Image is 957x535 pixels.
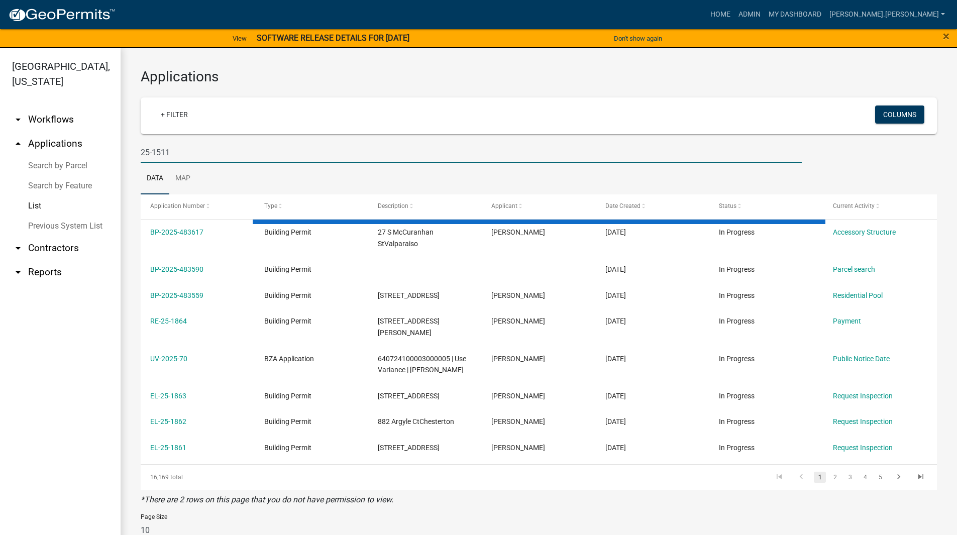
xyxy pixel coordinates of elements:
span: 291 S Cobble LnHebron [378,444,440,452]
a: go to last page [911,472,930,483]
a: UV-2025-70 [150,355,187,363]
div: 16,169 total [141,465,298,490]
datatable-header-cell: Current Activity [823,194,937,219]
h3: Applications [141,68,937,85]
a: RE-25-1864 [150,317,187,325]
span: In Progress [719,265,755,273]
span: 27 S McCuranhan StValparaiso [378,228,434,248]
a: Residential Pool [833,291,883,299]
span: 09/24/2025 [605,392,626,400]
a: go to previous page [792,472,811,483]
datatable-header-cell: Type [254,194,368,219]
a: EL-25-1862 [150,417,186,425]
span: Greg Palmer [491,392,545,400]
button: Close [943,30,949,42]
a: 3 [844,472,856,483]
i: arrow_drop_up [12,138,24,150]
a: BP-2025-483590 [150,265,203,273]
span: Seth Weber [491,228,545,236]
a: [PERSON_NAME].[PERSON_NAME] [825,5,949,24]
span: In Progress [719,291,755,299]
span: In Progress [719,444,755,452]
a: Public Notice Date [833,355,890,363]
a: Request Inspection [833,444,893,452]
span: Building Permit [264,392,311,400]
li: page 5 [873,469,888,486]
a: 1 [814,472,826,483]
span: 09/24/2025 [605,355,626,363]
span: 640724100003000005 | Use Variance | Riley Shannon M [378,355,466,374]
a: BP-2025-483559 [150,291,203,299]
span: × [943,29,949,43]
span: 09/24/2025 [605,317,626,325]
a: EL-25-1863 [150,392,186,400]
i: arrow_drop_down [12,242,24,254]
span: Greg Palmer [491,444,545,452]
span: Greg Palmer [491,417,545,425]
span: 09/24/2025 [605,444,626,452]
span: Application Number [150,202,205,209]
input: Search for applications [141,142,802,163]
a: My Dashboard [765,5,825,24]
span: In Progress [719,392,755,400]
a: Map [169,163,196,195]
a: go to next page [889,472,908,483]
a: Accessory Structure [833,228,896,236]
a: EL-25-1861 [150,444,186,452]
datatable-header-cell: Date Created [596,194,709,219]
a: BP-2025-483617 [150,228,203,236]
span: In Progress [719,417,755,425]
i: *There are 2 rows on this page that you do not have permission to view. [141,495,393,504]
span: Building Permit [264,265,311,273]
span: James Cruz [491,317,545,325]
span: 09/24/2025 [605,265,626,273]
i: arrow_drop_down [12,266,24,278]
span: 610 Old Forge RdValparaiso [378,392,440,400]
span: 4801 Goodrich RdValparaiso [378,317,440,337]
a: 4 [859,472,871,483]
a: 5 [874,472,886,483]
span: Building Permit [264,291,311,299]
strong: SOFTWARE RELEASE DETAILS FOR [DATE] [257,33,409,43]
span: Building Permit [264,228,311,236]
span: FREDERICK R RAGER [491,291,545,299]
a: Data [141,163,169,195]
span: 09/24/2025 [605,228,626,236]
a: + Filter [153,105,196,124]
a: Home [706,5,734,24]
datatable-header-cell: Applicant [482,194,595,219]
i: arrow_drop_down [12,114,24,126]
span: In Progress [719,228,755,236]
li: page 3 [842,469,858,486]
li: page 4 [858,469,873,486]
span: Current Activity [833,202,875,209]
a: Request Inspection [833,392,893,400]
span: Status [719,202,736,209]
a: Parcel search [833,265,875,273]
span: Description [378,202,408,209]
span: Type [264,202,277,209]
span: BZA Application [264,355,314,363]
a: Payment [833,317,861,325]
span: Building Permit [264,417,311,425]
span: 475 Stonebridge PkwyValparaiso [378,291,440,299]
button: Columns [875,105,924,124]
span: Building Permit [264,317,311,325]
li: page 2 [827,469,842,486]
span: In Progress [719,355,755,363]
li: page 1 [812,469,827,486]
a: Admin [734,5,765,24]
datatable-header-cell: Status [709,194,823,219]
datatable-header-cell: Application Number [141,194,254,219]
span: Kristy Marasco [491,355,545,363]
a: Request Inspection [833,417,893,425]
span: In Progress [719,317,755,325]
span: 882 Argyle CtChesterton [378,417,454,425]
span: Applicant [491,202,517,209]
a: go to first page [770,472,789,483]
span: Building Permit [264,444,311,452]
a: 2 [829,472,841,483]
datatable-header-cell: Description [368,194,482,219]
span: Date Created [605,202,641,209]
a: View [229,30,251,47]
